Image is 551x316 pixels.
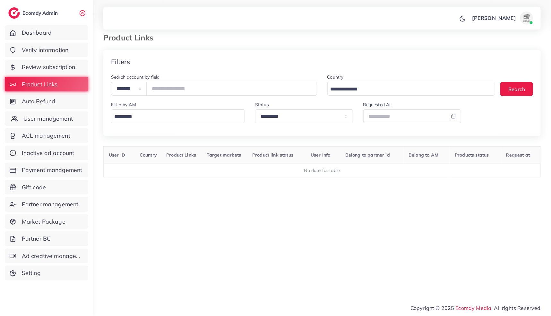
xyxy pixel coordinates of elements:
[112,112,241,122] input: Search for option
[520,12,533,24] img: avatar
[456,305,492,311] a: Ecomdy Media
[22,166,82,174] span: Payment management
[252,152,293,158] span: Product link status
[5,214,88,229] a: Market Package
[5,197,88,212] a: Partner management
[22,97,56,106] span: Auto Refund
[5,146,88,160] a: Inactive ad account
[22,183,46,192] span: Gift code
[22,218,65,226] span: Market Package
[409,152,438,158] span: Belong to AM
[109,152,125,158] span: User ID
[5,94,88,109] a: Auto Refund
[111,58,130,66] h4: Filters
[5,249,88,263] a: Ad creative management
[111,74,160,80] label: Search account by field
[22,80,58,89] span: Product Links
[8,7,20,19] img: logo
[455,152,489,158] span: Products status
[327,74,344,80] label: Country
[5,266,88,280] a: Setting
[363,101,391,108] label: Requested At
[328,84,487,94] input: Search for option
[111,101,136,108] label: Filter by AM
[327,82,495,96] div: Search for option
[345,152,390,158] span: Belong to partner id
[472,14,516,22] p: [PERSON_NAME]
[492,304,541,312] span: , All rights Reserved
[166,152,196,158] span: Product Links
[500,82,533,96] button: Search
[5,43,88,57] a: Verify information
[22,269,41,277] span: Setting
[5,25,88,40] a: Dashboard
[8,7,59,19] a: logoEcomdy Admin
[469,12,536,24] a: [PERSON_NAME]avatar
[5,231,88,246] a: Partner BC
[311,152,330,158] span: User Info
[5,163,88,177] a: Payment management
[103,33,159,42] h3: Product Links
[22,149,74,157] span: Inactive ad account
[5,180,88,195] a: Gift code
[22,10,59,16] h2: Ecomdy Admin
[111,109,245,123] div: Search for option
[255,101,269,108] label: Status
[22,132,70,140] span: ACL management
[5,60,88,74] a: Review subscription
[22,63,75,71] span: Review subscription
[22,200,79,209] span: Partner management
[140,152,157,158] span: Country
[107,167,537,174] div: No data for table
[22,235,51,243] span: Partner BC
[5,128,88,143] a: ACL management
[207,152,241,158] span: Target markets
[22,29,52,37] span: Dashboard
[506,152,530,158] span: Request at
[5,111,88,126] a: User management
[22,252,83,260] span: Ad creative management
[23,115,73,123] span: User management
[22,46,69,54] span: Verify information
[410,304,541,312] span: Copyright © 2025
[5,77,88,92] a: Product Links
